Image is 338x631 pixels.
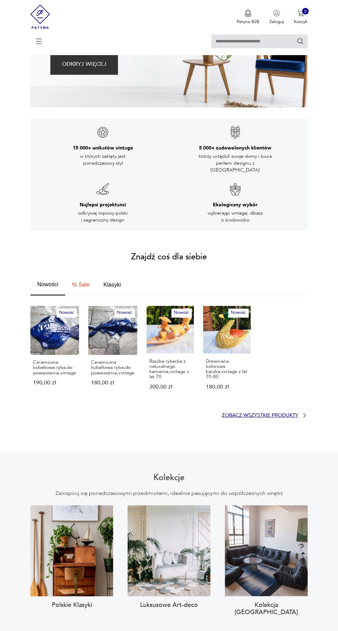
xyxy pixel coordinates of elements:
[213,201,258,208] h3: Ekologiczny wybór
[73,145,133,152] h3: 15 000+ unikatów vintage
[237,10,259,25] a: Ikona medaluPatyna B2B
[30,601,113,609] a: Polskie Klasyki
[228,182,242,196] img: Znak gwarancji jakości
[80,201,126,208] h3: Najlepsi projektanci
[128,601,210,609] a: Luksusowe Art-deco
[91,380,134,385] p: 180,00 zł
[50,63,118,67] a: ODKRYJ WIĘCEJ
[91,360,134,375] p: Ceramiczna kobaltowa ryba,do powieszenia,vintage
[30,505,113,596] img: Polskie Klasyki
[128,505,210,596] img: Luksusowe art-deco
[197,210,273,224] p: wybierając vintage, dbasz o środowisko
[245,10,251,17] img: Ikona medalu
[273,10,280,17] img: Ikonka użytkownika
[65,153,141,167] p: w których zaklęty jest ponadczasowy styl
[294,19,308,25] p: Koszyk
[72,282,90,287] span: % Sale
[269,10,284,25] button: Zaloguj
[222,413,298,417] p: Zobacz wszystkie produkty
[131,254,207,261] h2: Znajdź coś dla siebie
[88,306,137,402] a: NowośćCeramiczna kobaltowa ryba,do powieszenia,vintageCeramiczna kobaltowa ryba,do powieszenia,vi...
[147,306,194,402] a: NowośćRzeźba rybacka z naturalnego kamienia,vintage z lat 70Rzeźba rybacka z naturalnego kamienia...
[33,360,76,375] p: Ceramiczna kobaltowa ryba,do powieszenia,vintage
[297,38,304,45] button: Szukaj
[33,380,76,385] p: 190,00 zł
[96,125,110,139] img: Znak gwarancji jakości
[197,153,273,174] p: którzy urządzili swoje domy i biura perłami designu z [GEOGRAPHIC_DATA]
[199,145,271,152] h3: 5 000+ zadowolonych klientów
[228,125,242,139] img: Znak gwarancji jakości
[237,10,259,25] button: Patyna B2B
[225,601,308,616] a: Kolekcja [GEOGRAPHIC_DATA]
[225,505,308,596] img: df45c1955c9aee71e02de508eac60102.png
[30,306,79,402] a: NowośćCeramiczna kobaltowa ryba,do powieszenia,vintageCeramiczna kobaltowa ryba,do powieszenia,vi...
[56,490,283,497] p: Zainspiruj się ponadczasowymi przedmiotami, idealnie pasującymi do współczesnych wnętrz
[153,474,185,482] h2: Kolekcje
[269,19,284,25] p: Zaloguj
[222,412,308,418] a: Zobacz wszystkie produkty
[297,10,304,17] img: Ikona koszyka
[96,182,110,196] img: Znak gwarancji jakości
[103,282,121,287] span: Klasyki
[206,359,248,380] p: Drewniana kolorowa kaczka,vintage z lat 70-80
[50,54,118,75] button: ODKRYJ WIĘCEJ
[149,384,191,390] p: 300,00 zł
[302,8,309,15] div: 0
[206,384,248,390] p: 180,00 zł
[294,10,308,25] button: 0Koszyk
[149,359,191,380] p: Rzeźba rybacka z naturalnego kamienia,vintage z lat 70
[237,19,259,25] p: Patyna B2B
[203,306,251,402] a: NowośćDrewniana kolorowa kaczka,vintage z lat 70-80Drewniana kolorowa kaczka,vintage z lat 70-801...
[37,281,58,287] span: Nowości
[65,210,141,224] p: odkrywaj topowy polski i zagraniczny design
